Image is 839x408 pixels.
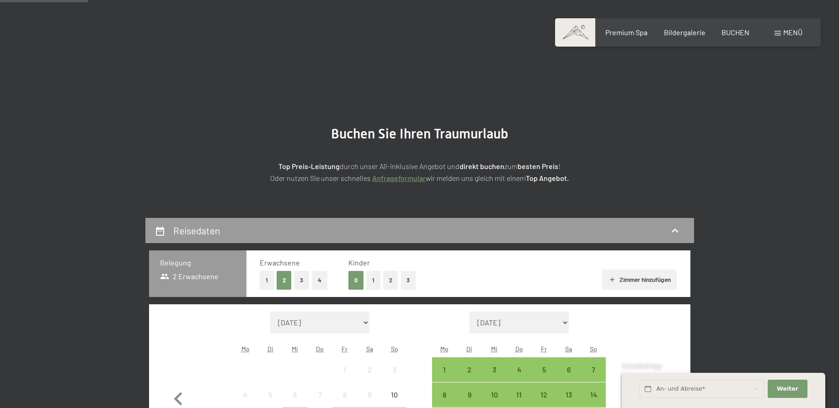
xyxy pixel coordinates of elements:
[541,345,547,353] abbr: Freitag
[466,345,472,353] abbr: Dienstag
[457,357,482,382] div: Tue Sep 02 2025
[590,345,597,353] abbr: Sonntag
[260,271,274,290] button: 1
[357,382,382,407] div: Anreise nicht möglich
[160,258,235,268] h3: Belegung
[507,382,531,407] div: Anreise möglich
[531,382,556,407] div: Fri Sep 12 2025
[457,357,482,382] div: Anreise möglich
[556,382,581,407] div: Sat Sep 13 2025
[556,357,581,382] div: Sat Sep 06 2025
[581,357,606,382] div: Anreise möglich
[664,28,705,37] span: Bildergalerie
[526,174,569,182] strong: Top Angebot.
[457,382,482,407] div: Tue Sep 09 2025
[531,357,556,382] div: Fri Sep 05 2025
[556,382,581,407] div: Anreise möglich
[557,366,580,389] div: 6
[391,345,398,353] abbr: Sonntag
[518,162,558,170] strong: besten Preis
[308,382,332,407] div: Anreise nicht möglich
[267,345,273,353] abbr: Dienstag
[332,226,407,235] span: Einwilligung Marketing*
[191,160,648,184] p: durch unser All-inklusive Angebot und zum ! Oder nutzen Sie unser schnelles wir melden uns gleich...
[277,271,292,290] button: 2
[482,357,507,382] div: Wed Sep 03 2025
[382,357,406,382] div: Anreise nicht möglich
[401,271,416,290] button: 3
[602,270,677,290] button: Zimmer hinzufügen
[531,357,556,382] div: Anreise möglich
[258,382,283,407] div: Tue Aug 05 2025
[382,382,406,407] div: Anreise nicht möglich
[491,345,497,353] abbr: Mittwoch
[721,28,749,37] a: BUCHEN
[458,366,481,389] div: 2
[383,366,406,389] div: 3
[160,271,219,281] span: 2 Erwachsene
[357,382,382,407] div: Sat Aug 09 2025
[482,382,507,407] div: Anreise möglich
[507,357,531,382] div: Anreise möglich
[278,162,340,170] strong: Top Preis-Leistung
[783,28,802,37] span: Menü
[432,382,457,407] div: Mon Sep 08 2025
[432,357,457,382] div: Anreise möglich
[332,357,357,382] div: Anreise nicht möglich
[316,345,324,353] abbr: Donnerstag
[348,271,363,290] button: 0
[331,126,508,142] span: Buchen Sie Ihren Traumurlaub
[173,225,220,236] h2: Reisedaten
[508,366,530,389] div: 4
[581,382,606,407] div: Sun Sep 14 2025
[433,366,456,389] div: 1
[432,382,457,407] div: Anreise möglich
[372,174,426,182] a: Anfrageformular
[241,345,250,353] abbr: Montag
[582,366,605,389] div: 7
[358,366,381,389] div: 2
[457,382,482,407] div: Anreise möglich
[342,345,347,353] abbr: Freitag
[283,382,307,407] div: Anreise nicht möglich
[432,357,457,382] div: Mon Sep 01 2025
[382,382,406,407] div: Sun Aug 10 2025
[308,382,332,407] div: Thu Aug 07 2025
[283,382,307,407] div: Wed Aug 06 2025
[260,258,300,267] span: Erwachsene
[366,345,373,353] abbr: Samstag
[357,357,382,382] div: Anreise nicht möglich
[581,382,606,407] div: Anreise möglich
[312,271,327,290] button: 4
[556,357,581,382] div: Anreise möglich
[605,28,647,37] a: Premium Spa
[621,386,623,393] span: 1
[483,366,506,389] div: 3
[332,357,357,382] div: Fri Aug 01 2025
[515,345,523,353] abbr: Donnerstag
[768,380,807,398] button: Weiter
[440,345,449,353] abbr: Montag
[294,271,310,290] button: 3
[233,382,258,407] div: Anreise nicht möglich
[233,382,258,407] div: Mon Aug 04 2025
[333,366,356,389] div: 1
[348,258,370,267] span: Kinder
[258,382,283,407] div: Anreise nicht möglich
[532,366,555,389] div: 5
[581,357,606,382] div: Sun Sep 07 2025
[777,385,798,393] span: Weiter
[507,382,531,407] div: Thu Sep 11 2025
[357,357,382,382] div: Sat Aug 02 2025
[383,271,398,290] button: 2
[482,357,507,382] div: Anreise möglich
[460,162,504,170] strong: direkt buchen
[565,345,572,353] abbr: Samstag
[507,357,531,382] div: Thu Sep 04 2025
[382,357,406,382] div: Sun Aug 03 2025
[332,382,357,407] div: Fri Aug 08 2025
[622,362,662,370] span: Schnellanfrage
[292,345,298,353] abbr: Mittwoch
